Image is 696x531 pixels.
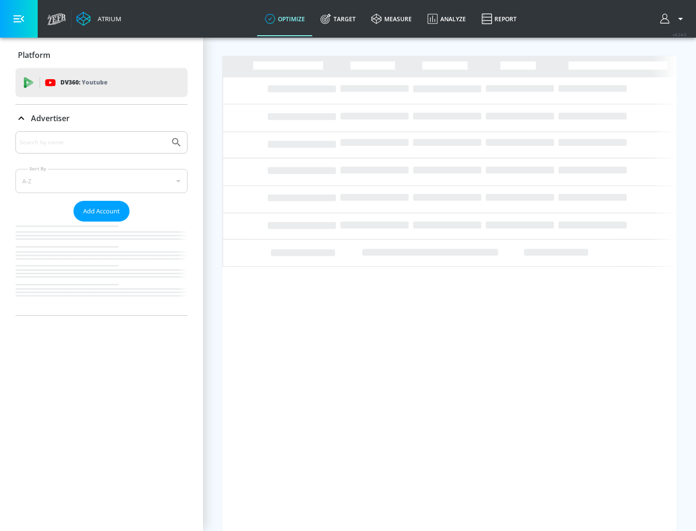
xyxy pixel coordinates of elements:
[420,1,474,36] a: Analyze
[15,105,188,132] div: Advertiser
[15,131,188,315] div: Advertiser
[94,14,121,23] div: Atrium
[15,222,188,315] nav: list of Advertiser
[60,77,107,88] p: DV360:
[31,113,70,124] p: Advertiser
[257,1,313,36] a: optimize
[18,50,50,60] p: Platform
[313,1,363,36] a: Target
[76,12,121,26] a: Atrium
[82,77,107,87] p: Youtube
[15,42,188,69] div: Platform
[15,169,188,193] div: A-Z
[19,136,166,149] input: Search by name
[15,68,188,97] div: DV360: Youtube
[73,201,130,222] button: Add Account
[474,1,524,36] a: Report
[673,32,686,37] span: v 4.24.0
[83,206,120,217] span: Add Account
[28,166,48,172] label: Sort By
[363,1,420,36] a: measure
